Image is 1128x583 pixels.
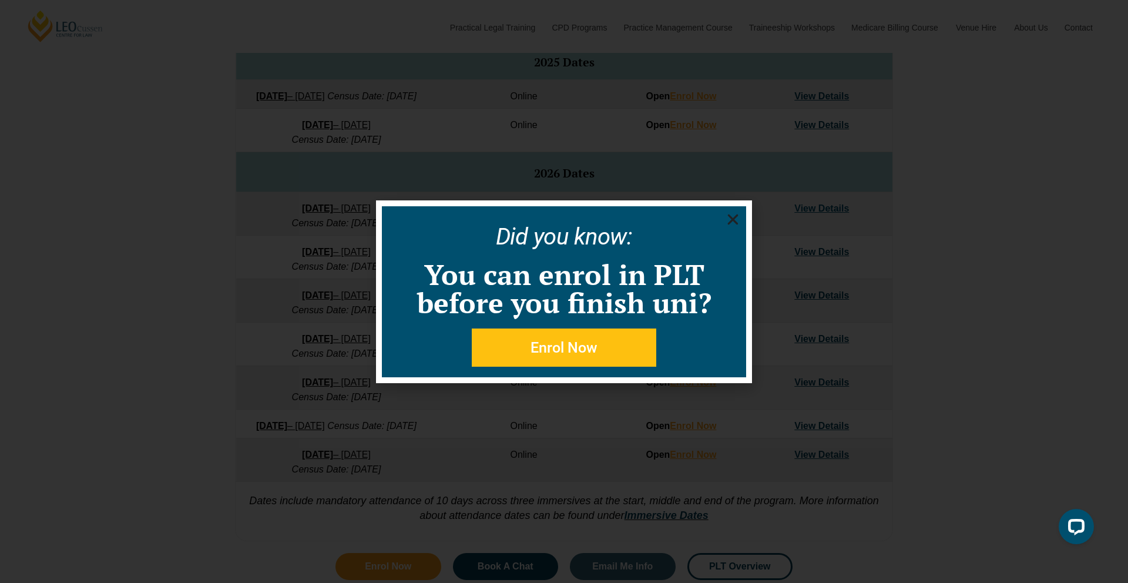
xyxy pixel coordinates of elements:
a: Did you know: [496,223,633,250]
span: Enrol Now [531,340,597,355]
a: You can enrol in PLT before you finish uni? [417,256,711,321]
a: Close [726,212,740,227]
iframe: LiveChat chat widget [1049,504,1099,554]
a: Enrol Now [472,329,656,367]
